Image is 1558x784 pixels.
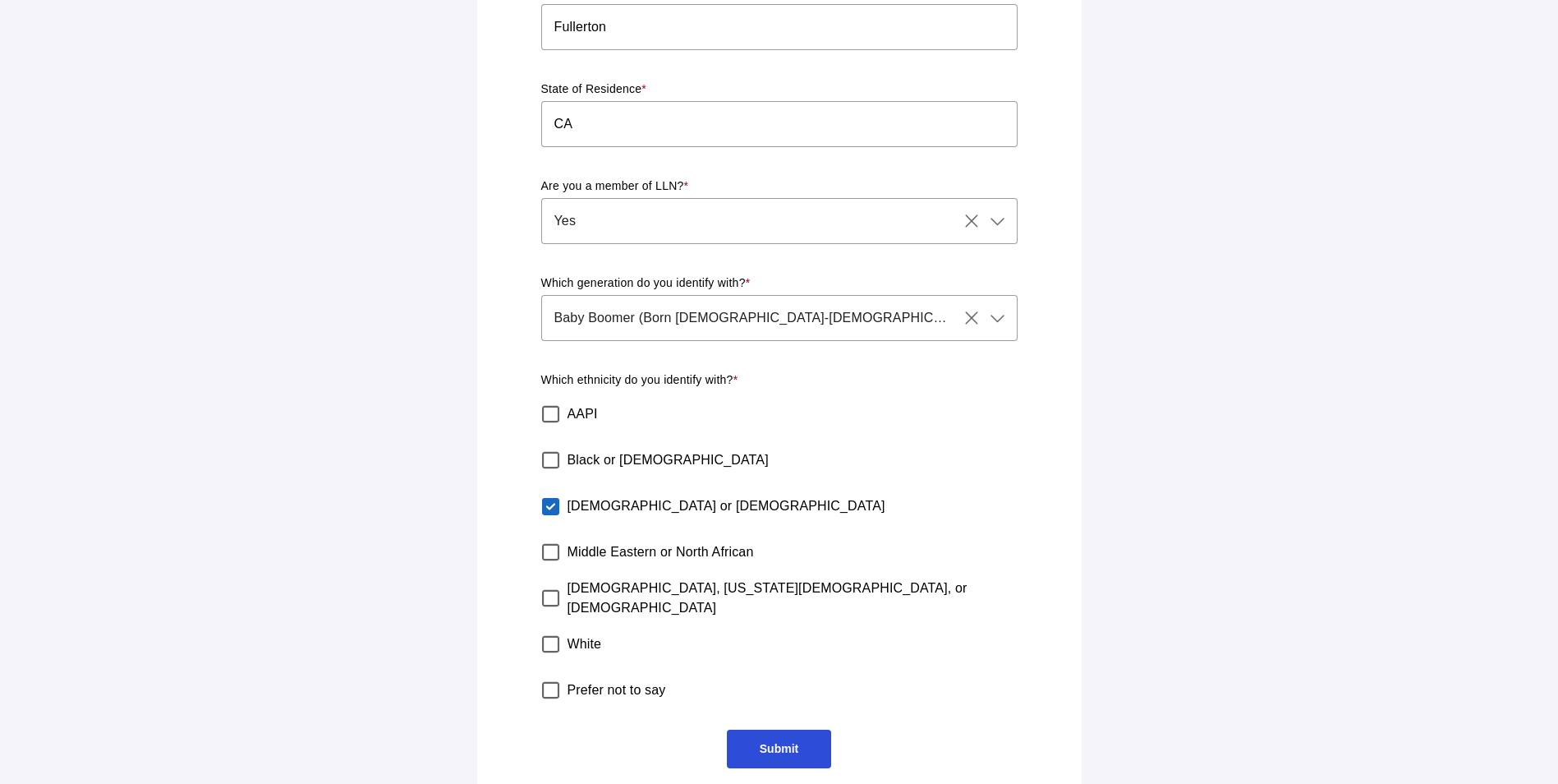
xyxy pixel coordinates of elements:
span: Yes [554,211,577,231]
span: Submit [760,742,798,755]
label: Prefer not to say [568,667,666,713]
p: State of Residence [541,81,1018,98]
p: Which ethnicity do you identify with? [541,372,1018,389]
span: Baby Boomer (Born [DEMOGRAPHIC_DATA]-[DEMOGRAPHIC_DATA]) [554,308,954,328]
i: Clear [962,308,981,328]
label: [DEMOGRAPHIC_DATA], [US_STATE][DEMOGRAPHIC_DATA], or [DEMOGRAPHIC_DATA] [568,575,1018,621]
label: Middle Eastern or North African [568,529,754,575]
label: [DEMOGRAPHIC_DATA] or [DEMOGRAPHIC_DATA] [568,483,885,529]
i: Clear [962,211,981,231]
p: Are you a member of LLN? [541,178,1018,195]
a: Submit [727,730,831,768]
label: AAPI [568,391,598,437]
label: Black or [DEMOGRAPHIC_DATA] [568,437,769,483]
p: Which generation do you identify with? [541,275,1018,292]
label: White [568,621,602,667]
